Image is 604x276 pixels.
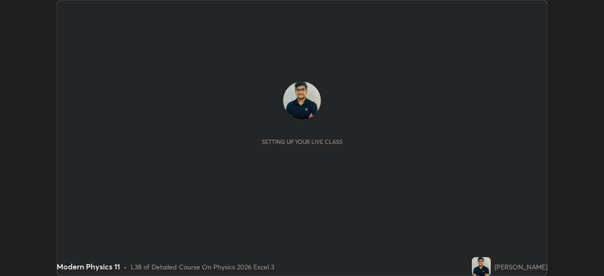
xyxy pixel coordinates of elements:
div: Setting up your live class [262,138,343,145]
img: 4d1cdec29fc44fb582a57a96c8f13205.jpg [472,257,491,276]
div: [PERSON_NAME] [495,262,547,272]
div: L38 of Detailed Course On Physics 2026 Excel 3 [131,262,274,272]
div: Modern Physics 11 [57,261,120,272]
img: 4d1cdec29fc44fb582a57a96c8f13205.jpg [283,82,321,119]
div: • [124,262,127,272]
